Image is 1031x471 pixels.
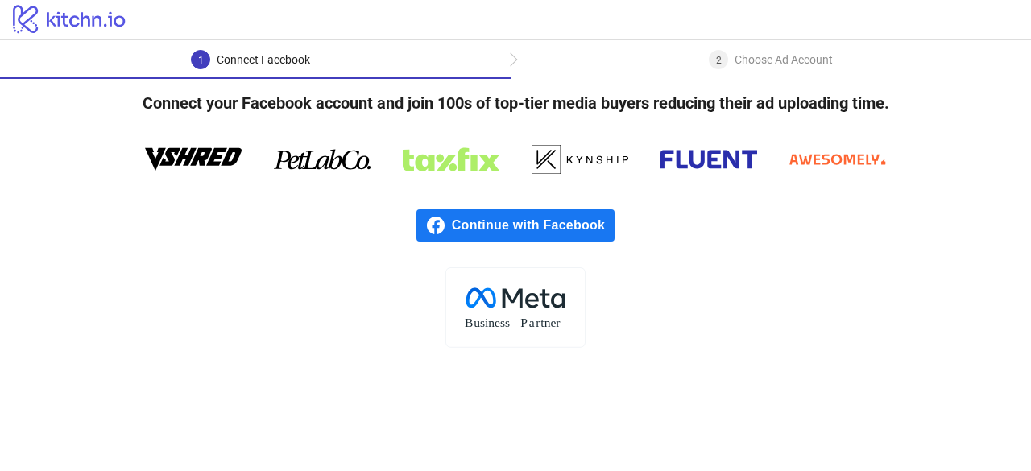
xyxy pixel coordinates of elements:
tspan: a [529,316,535,329]
span: Continue with Facebook [452,209,615,242]
div: Choose Ad Account [735,50,833,69]
h4: Connect your Facebook account and join 100s of top-tier media buyers reducing their ad uploading ... [117,79,915,127]
tspan: P [520,316,528,329]
span: 1 [198,55,204,66]
tspan: B [465,316,473,329]
tspan: r [536,316,540,329]
tspan: tner [540,316,561,329]
a: Continue with Facebook [416,209,615,242]
tspan: usiness [474,316,510,329]
span: 2 [716,55,722,66]
div: Connect Facebook [217,50,310,69]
